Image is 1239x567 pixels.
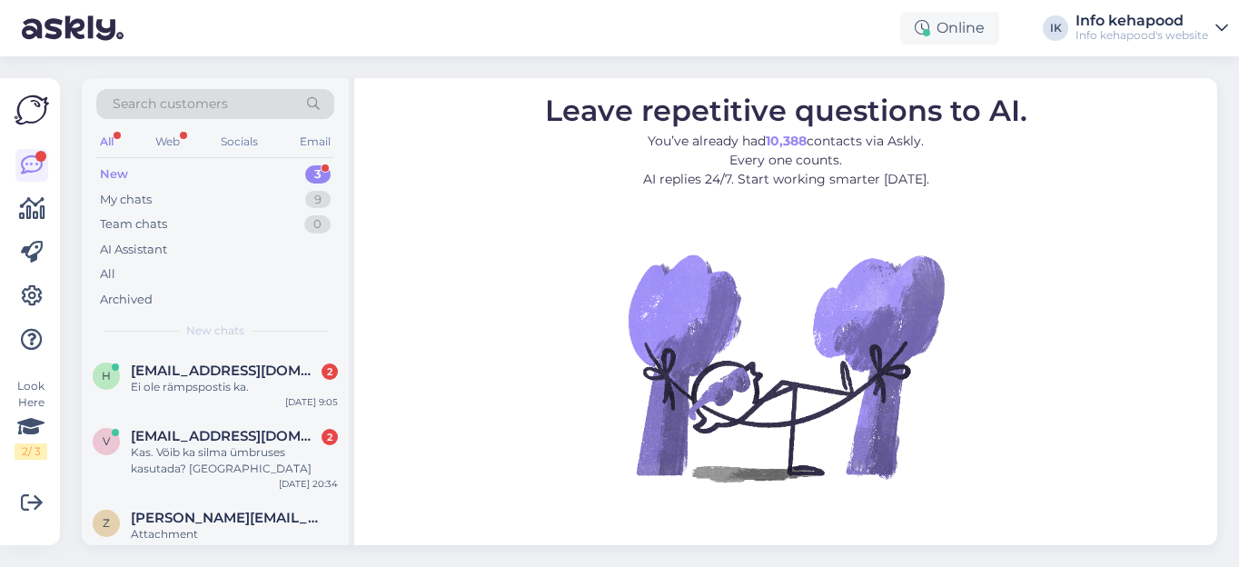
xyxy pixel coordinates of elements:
span: Search customers [113,94,228,114]
div: IK [1043,15,1068,41]
div: Archived [100,291,153,309]
div: Online [900,12,999,45]
div: Look Here [15,378,47,460]
div: 3 [305,165,331,184]
div: AI Assistant [100,241,167,259]
img: No Chat active [622,204,949,531]
div: New [100,165,128,184]
div: Kas. Võib ka silma ümbruses kasutada? [GEOGRAPHIC_DATA] [131,444,338,477]
div: 2 [322,363,338,380]
span: zhanna@avaster.ee [131,510,320,526]
div: [DATE] 9:05 [285,395,338,409]
span: virgeaug@gmail.com [131,428,320,444]
span: New chats [186,323,244,339]
div: Socials [217,130,262,154]
span: Leave repetitive questions to AI. [545,93,1027,128]
div: Attachment [131,526,338,542]
div: Web [152,130,183,154]
div: Info kehapood's website [1075,28,1208,43]
div: 2 [322,429,338,445]
span: v [103,434,110,448]
div: All [96,130,117,154]
img: Askly Logo [15,93,49,127]
div: 2 / 3 [15,443,47,460]
div: 9 [305,191,331,209]
p: You’ve already had contacts via Askly. Every one counts. AI replies 24/7. Start working smarter [... [545,132,1027,189]
div: Info kehapood [1075,14,1208,28]
span: z [103,516,110,530]
div: [DATE] 20:34 [279,477,338,491]
span: hamburgkelli@gmail.com [131,363,320,379]
div: Team chats [100,215,167,234]
div: All [100,265,115,283]
b: 10,388 [766,133,807,149]
span: h [102,369,111,383]
div: My chats [100,191,152,209]
div: Email [296,130,334,154]
div: 0 [304,215,331,234]
div: [DATE] 8:15 [288,542,338,556]
a: Info kehapoodInfo kehapood's website [1075,14,1228,43]
div: Ei ole rämpspostis ka. [131,379,338,395]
